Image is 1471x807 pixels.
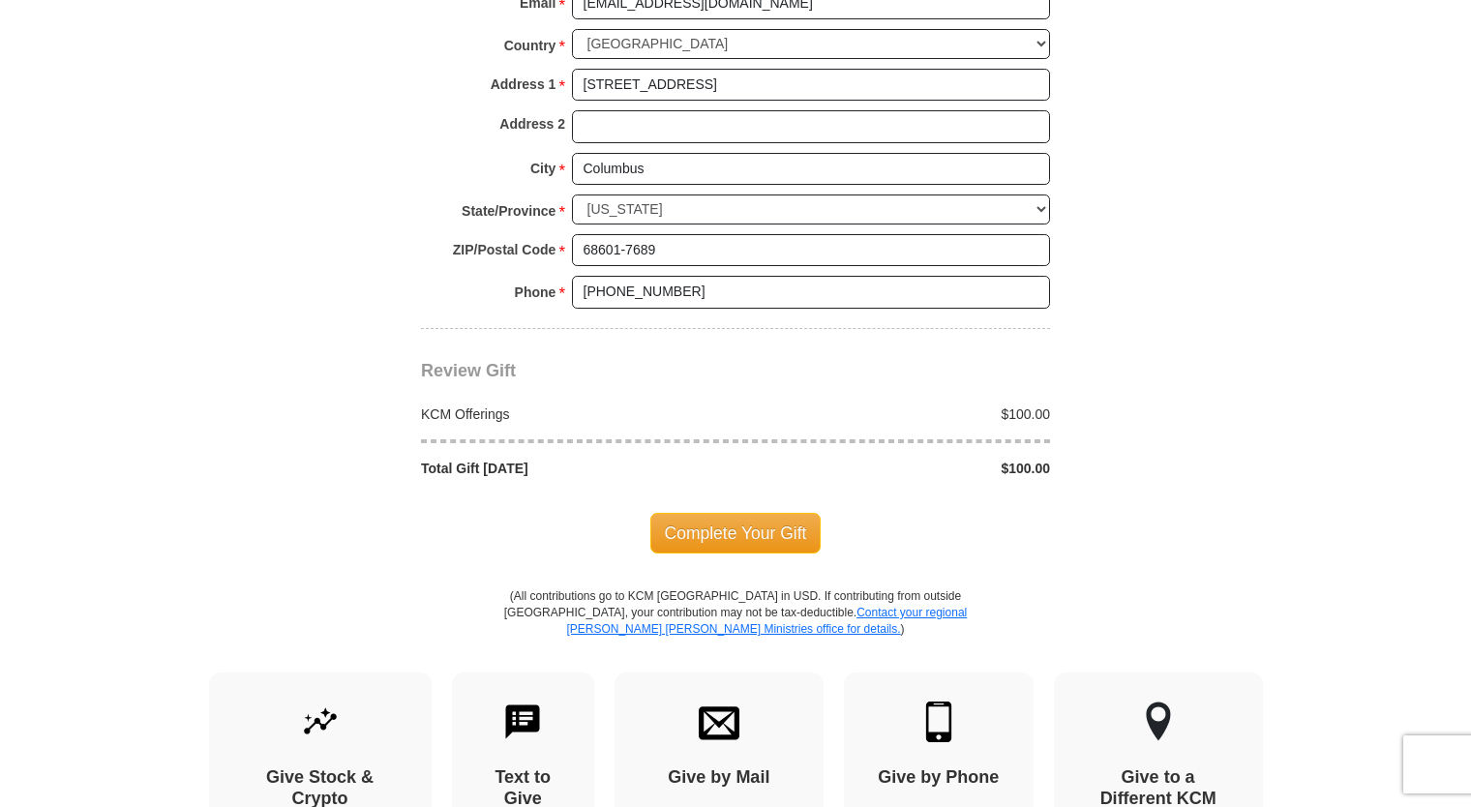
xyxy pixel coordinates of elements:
strong: ZIP/Postal Code [453,236,556,263]
div: $100.00 [735,459,1061,478]
div: $100.00 [735,404,1061,424]
h4: Give by Mail [648,767,790,789]
img: mobile.svg [918,702,959,742]
strong: Address 2 [499,110,565,137]
img: envelope.svg [699,702,739,742]
strong: City [530,155,555,182]
div: KCM Offerings [411,404,736,424]
h4: Give by Phone [878,767,1000,789]
img: text-to-give.svg [502,702,543,742]
strong: Phone [515,279,556,306]
img: give-by-stock.svg [300,702,341,742]
img: other-region [1145,702,1172,742]
strong: State/Province [462,197,555,224]
div: Total Gift [DATE] [411,459,736,478]
strong: Country [504,32,556,59]
strong: Address 1 [491,71,556,98]
span: Complete Your Gift [650,513,822,553]
span: Review Gift [421,361,516,380]
p: (All contributions go to KCM [GEOGRAPHIC_DATA] in USD. If contributing from outside [GEOGRAPHIC_D... [503,588,968,672]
